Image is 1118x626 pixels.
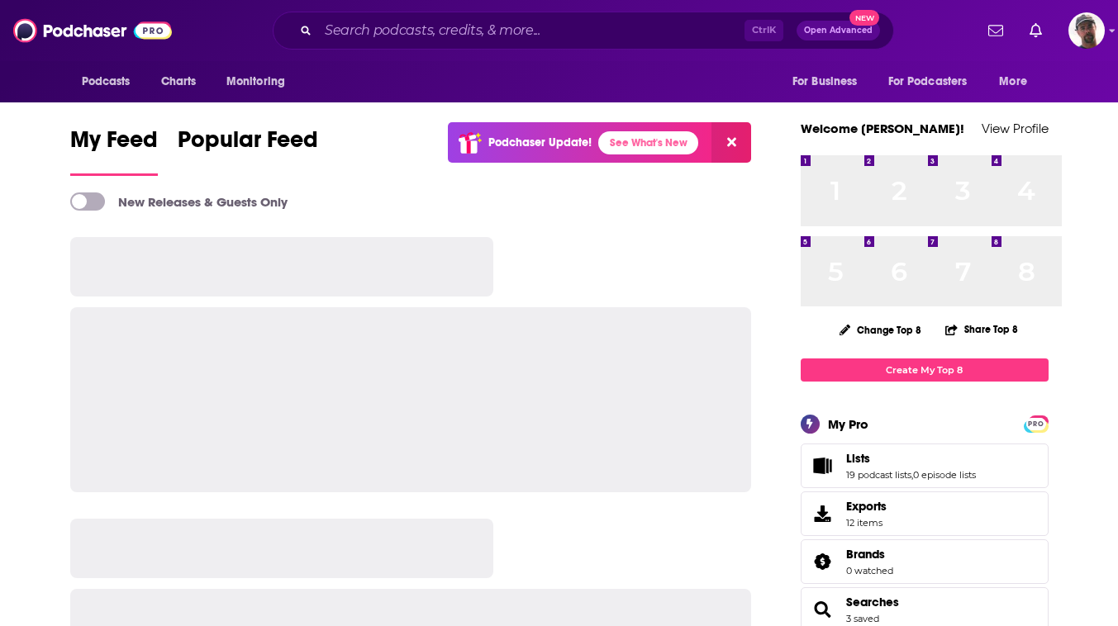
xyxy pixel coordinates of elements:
img: Podchaser - Follow, Share and Rate Podcasts [13,15,172,46]
button: open menu [878,66,992,97]
a: PRO [1026,416,1046,429]
a: My Feed [70,126,158,176]
span: PRO [1026,418,1046,430]
a: Exports [801,491,1049,536]
a: Brands [806,550,840,573]
span: Exports [846,499,887,514]
button: Change Top 8 [830,320,932,340]
a: See What's New [598,131,698,154]
a: 0 watched [846,565,893,576]
div: My Pro [828,416,868,432]
span: Popular Feed [178,126,318,164]
span: Open Advanced [804,26,873,35]
span: Ctrl K [745,20,783,41]
a: Show notifications dropdown [982,17,1010,45]
span: Brands [801,539,1049,584]
a: Brands [846,547,893,562]
span: New [849,10,879,26]
img: User Profile [1068,12,1105,49]
span: Logged in as cjPurdy [1068,12,1105,49]
a: Create My Top 8 [801,358,1049,381]
input: Search podcasts, credits, & more... [318,17,745,44]
button: open menu [781,66,878,97]
a: Welcome [PERSON_NAME]! [801,121,964,136]
a: View Profile [982,121,1049,136]
button: Share Top 8 [944,313,1019,345]
p: Podchaser Update! [488,135,592,149]
span: My Feed [70,126,158,164]
a: Popular Feed [178,126,318,176]
span: Monitoring [226,70,285,93]
a: 19 podcast lists [846,469,911,481]
span: Podcasts [82,70,131,93]
a: 3 saved [846,613,879,624]
button: open menu [70,66,152,97]
a: 0 episode lists [913,469,976,481]
span: More [999,70,1027,93]
button: open menu [987,66,1048,97]
button: open menu [215,66,307,97]
span: , [911,469,913,481]
a: Searches [846,595,899,609]
a: New Releases & Guests Only [70,192,288,211]
span: Brands [846,547,885,562]
a: Lists [846,451,976,466]
button: Open AdvancedNew [797,21,880,40]
span: Exports [806,502,840,525]
span: 12 items [846,517,887,529]
span: Lists [846,451,870,466]
a: Charts [150,66,207,97]
span: Lists [801,443,1049,488]
button: Show profile menu [1068,12,1105,49]
div: Search podcasts, credits, & more... [273,12,894,50]
span: For Podcasters [888,70,968,93]
a: Show notifications dropdown [1023,17,1049,45]
span: Charts [161,70,197,93]
a: Lists [806,454,840,477]
span: For Business [792,70,858,93]
a: Searches [806,598,840,621]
